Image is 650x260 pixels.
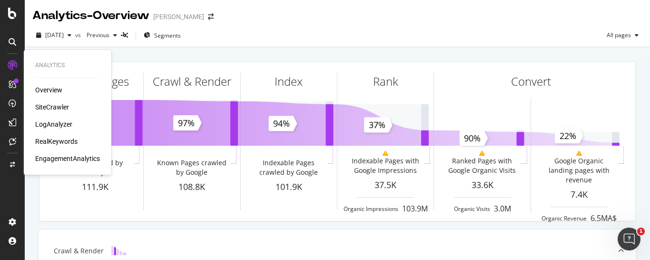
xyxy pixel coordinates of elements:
a: EngagementAnalytics [35,154,100,163]
div: Indexable Pages crawled by Google [251,158,326,177]
a: RealKeywords [35,137,78,146]
div: Organic Impressions [344,205,398,213]
div: Crawl & Render [153,73,231,90]
div: 103.9M [402,203,428,214]
div: Rank [373,73,398,90]
div: Analytics [35,61,100,70]
span: All pages [603,31,631,39]
div: Known Pages crawled by Google [155,158,229,177]
div: Index [275,73,303,90]
button: All pages [603,28,642,43]
a: LogAnalyzer [35,120,72,129]
div: Crawl & Render [54,246,104,256]
div: 108.8K [144,181,240,193]
div: Analytics - Overview [32,8,149,24]
div: [PERSON_NAME] [153,12,204,21]
span: Segments [154,31,181,40]
a: SiteCrawler [35,102,69,112]
div: arrow-right-arrow-left [208,13,214,20]
button: Previous [83,28,121,43]
span: 2025 Sep. 1st [45,31,64,39]
div: 101.9K [241,181,337,193]
span: Previous [83,31,109,39]
div: 37.5K [337,179,433,191]
a: Overview [35,85,62,95]
button: [DATE] [32,28,75,43]
div: 111.9K [47,181,143,193]
iframe: Intercom live chat [618,228,640,250]
button: Segments [140,28,185,43]
span: vs [75,31,83,39]
img: block-icon [111,246,127,255]
span: 1 [637,228,645,235]
div: Indexable Pages with Google Impressions [348,156,423,175]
